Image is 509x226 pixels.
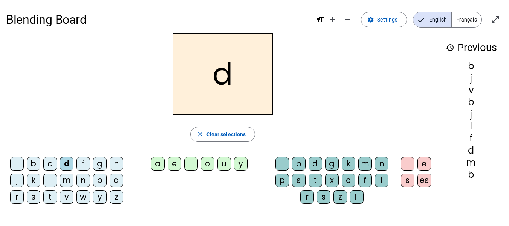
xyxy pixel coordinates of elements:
[333,190,347,204] div: z
[325,12,340,27] button: Increase font size
[76,157,90,171] div: f
[445,158,497,167] div: m
[43,190,57,204] div: t
[27,174,40,187] div: k
[445,110,497,119] div: j
[375,157,388,171] div: n
[76,190,90,204] div: w
[401,174,414,187] div: s
[234,157,248,171] div: y
[340,12,355,27] button: Decrease font size
[445,98,497,107] div: b
[417,174,431,187] div: es
[93,157,107,171] div: g
[361,12,407,27] button: Settings
[27,190,40,204] div: s
[110,174,123,187] div: q
[452,12,481,27] span: Français
[76,174,90,187] div: n
[445,74,497,83] div: j
[292,174,306,187] div: s
[43,157,57,171] div: c
[377,15,397,24] span: Settings
[491,15,500,24] mat-icon: open_in_full
[445,170,497,179] div: b
[343,15,352,24] mat-icon: remove
[93,174,107,187] div: p
[184,157,198,171] div: i
[292,157,306,171] div: b
[309,174,322,187] div: t
[350,190,364,204] div: ll
[217,157,231,171] div: u
[190,127,255,142] button: Clear selections
[206,130,246,139] span: Clear selections
[342,157,355,171] div: k
[168,157,181,171] div: e
[317,190,330,204] div: s
[93,190,107,204] div: y
[367,16,374,23] mat-icon: settings
[10,190,24,204] div: r
[417,157,431,171] div: e
[413,12,482,28] mat-button-toggle-group: Language selection
[309,157,322,171] div: d
[445,43,454,52] mat-icon: history
[27,157,40,171] div: b
[445,146,497,155] div: d
[60,190,73,204] div: v
[60,157,73,171] div: d
[201,157,214,171] div: o
[413,12,451,27] span: English
[325,157,339,171] div: g
[275,174,289,187] div: p
[488,12,503,27] button: Enter full screen
[445,39,497,56] h3: Previous
[110,190,123,204] div: z
[43,174,57,187] div: l
[358,157,372,171] div: m
[300,190,314,204] div: r
[60,174,73,187] div: m
[445,61,497,71] div: b
[10,174,24,187] div: j
[197,131,203,138] mat-icon: close
[6,8,310,32] h1: Blending Board
[375,174,388,187] div: l
[445,86,497,95] div: v
[316,15,325,24] mat-icon: format_size
[325,174,339,187] div: x
[342,174,355,187] div: c
[173,33,273,115] h2: d
[110,157,123,171] div: h
[445,134,497,143] div: f
[445,122,497,131] div: l
[358,174,372,187] div: f
[151,157,165,171] div: a
[328,15,337,24] mat-icon: add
